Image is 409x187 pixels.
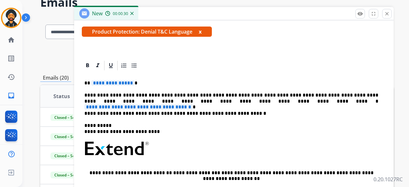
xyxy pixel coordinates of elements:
[113,11,128,16] span: 00:00:30
[2,9,20,27] img: avatar
[106,61,116,70] div: Underline
[50,172,86,178] span: Closed – Solved
[50,152,86,159] span: Closed – Solved
[7,55,15,62] mat-icon: list_alt
[371,11,376,17] mat-icon: fullscreen
[82,27,212,37] span: Product Protection: Denial T&C Language
[199,28,202,35] button: x
[93,61,103,70] div: Italic
[50,133,86,140] span: Closed – Solved
[7,36,15,44] mat-icon: home
[129,61,139,70] div: Bullet List
[7,73,15,81] mat-icon: history
[53,92,70,100] span: Status
[92,10,103,17] span: New
[7,92,15,99] mat-icon: inbox
[40,74,71,82] p: Emails (20)
[384,11,390,17] mat-icon: close
[50,114,86,121] span: Closed – Solved
[119,61,129,70] div: Ordered List
[374,175,403,183] p: 0.20.1027RC
[83,61,92,70] div: Bold
[357,11,363,17] mat-icon: remove_red_eye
